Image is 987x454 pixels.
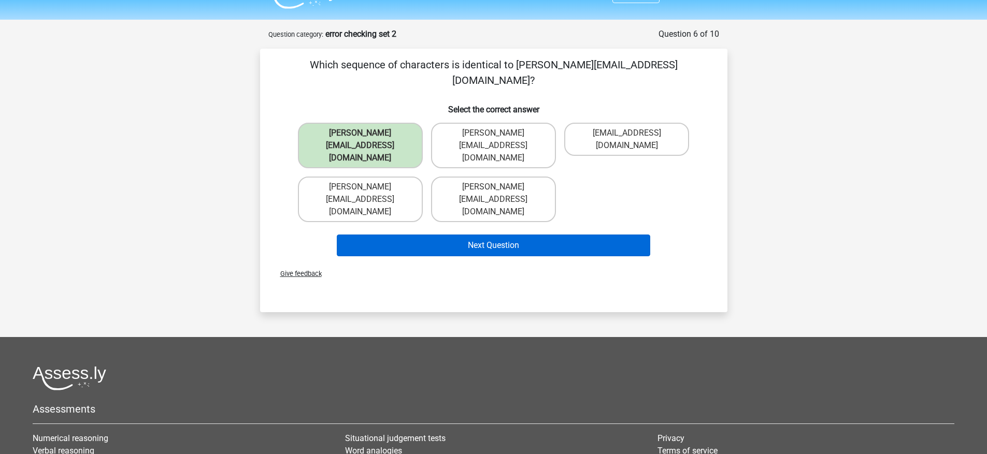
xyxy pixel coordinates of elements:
[33,403,954,415] h5: Assessments
[431,123,556,168] label: [PERSON_NAME][EMAIL_ADDRESS][DOMAIN_NAME]
[657,433,684,443] a: Privacy
[33,366,106,390] img: Assessly logo
[298,177,423,222] label: [PERSON_NAME][EMAIL_ADDRESS][DOMAIN_NAME]
[337,235,650,256] button: Next Question
[298,123,423,168] label: [PERSON_NAME][EMAIL_ADDRESS][DOMAIN_NAME]
[272,270,322,277] span: Give feedback
[325,29,396,39] strong: error checking set 2
[268,31,323,38] small: Question category:
[431,177,556,222] label: [PERSON_NAME][EMAIL_ADDRESS][DOMAIN_NAME]
[659,28,719,40] div: Question 6 of 10
[277,96,711,114] h6: Select the correct answer
[277,57,711,88] p: Which sequence of characters is identical to [PERSON_NAME][EMAIL_ADDRESS][DOMAIN_NAME]?
[564,123,689,156] label: [EMAIL_ADDRESS][DOMAIN_NAME]
[33,433,108,443] a: Numerical reasoning
[345,433,446,443] a: Situational judgement tests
